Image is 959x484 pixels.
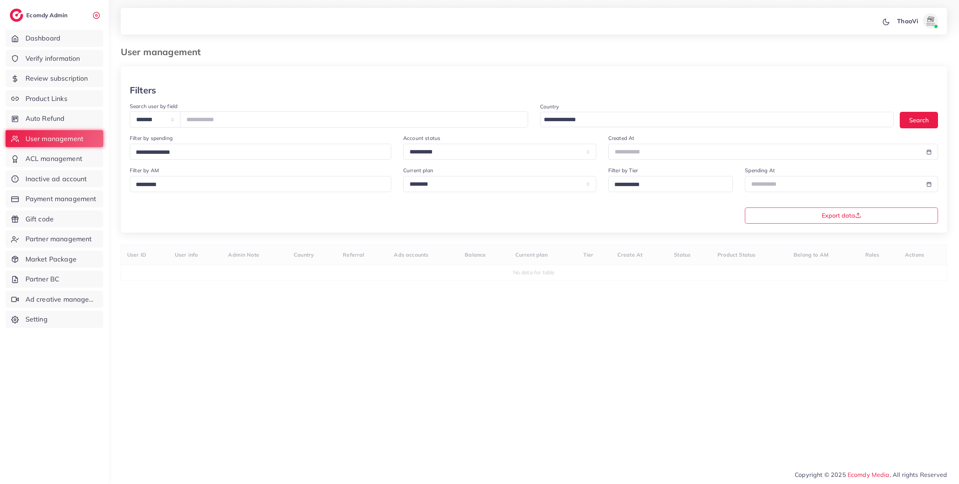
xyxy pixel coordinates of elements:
[541,114,884,126] input: Search for option
[540,112,894,127] div: Search for option
[6,251,103,268] a: Market Package
[130,134,173,142] label: Filter by spending
[6,110,103,127] a: Auto Refund
[26,33,60,43] span: Dashboard
[745,207,938,224] button: Export data
[130,167,159,174] label: Filter by AM
[26,94,68,104] span: Product Links
[6,150,103,167] a: ACL management
[6,230,103,248] a: Partner management
[848,471,890,478] a: Ecomdy Media
[26,314,48,324] span: Setting
[612,179,723,191] input: Search for option
[6,50,103,67] a: Verify information
[10,9,23,22] img: logo
[6,190,103,207] a: Payment management
[26,194,96,204] span: Payment management
[26,114,65,123] span: Auto Refund
[6,30,103,47] a: Dashboard
[26,274,60,284] span: Partner BC
[608,167,638,174] label: Filter by Tier
[26,134,83,144] span: User management
[26,254,77,264] span: Market Package
[403,134,440,142] label: Account status
[900,112,938,128] button: Search
[608,176,733,192] div: Search for option
[130,102,177,110] label: Search user by field
[403,167,433,174] label: Current plan
[26,12,69,19] h2: Ecomdy Admin
[795,470,947,479] span: Copyright © 2025
[26,295,98,304] span: Ad creative management
[897,17,918,26] p: ThaoVi
[6,70,103,87] a: Review subscription
[822,212,861,218] span: Export data
[130,144,391,160] div: Search for option
[130,85,156,96] h3: Filters
[26,234,92,244] span: Partner management
[923,14,938,29] img: avatar
[6,210,103,228] a: Gift code
[26,74,88,83] span: Review subscription
[6,291,103,308] a: Ad creative management
[6,170,103,188] a: Inactive ad account
[893,14,941,29] a: ThaoViavatar
[121,47,207,57] h3: User management
[26,214,54,224] span: Gift code
[26,174,87,184] span: Inactive ad account
[6,130,103,147] a: User management
[133,147,381,158] input: Search for option
[10,9,69,22] a: logoEcomdy Admin
[890,470,947,479] span: , All rights Reserved
[6,90,103,107] a: Product Links
[540,103,559,110] label: Country
[26,54,80,63] span: Verify information
[130,176,391,192] div: Search for option
[6,311,103,328] a: Setting
[6,271,103,288] a: Partner BC
[608,134,635,142] label: Created At
[745,167,775,174] label: Spending At
[26,154,82,164] span: ACL management
[133,179,381,191] input: Search for option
